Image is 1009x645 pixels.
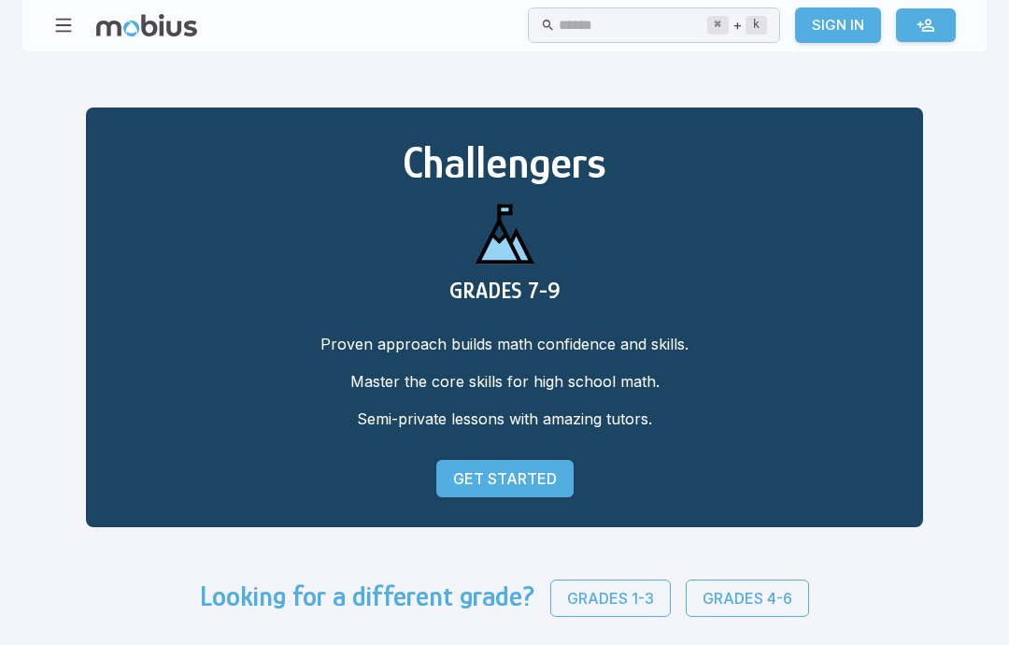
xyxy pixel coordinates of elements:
a: Sign In [795,7,881,43]
p: Get Started [453,467,557,490]
p: Grades 4-6 [703,587,792,609]
h3: GRADES 7-9 [116,278,893,303]
img: challengers icon [460,188,549,278]
a: Grades 4-6 [686,580,809,617]
kbd: ⌘ [707,16,729,35]
kbd: k [746,16,767,35]
p: Master the core skills for high school math. [116,370,893,393]
h2: Challengers [116,137,893,188]
div: + [707,14,767,36]
a: Get Started [436,460,574,497]
p: Semi-private lessons with amazing tutors. [116,408,893,430]
p: Grades 1-3 [567,587,654,609]
p: Proven approach builds math confidence and skills. [116,333,893,355]
h3: Looking for a different grade? [200,580,535,617]
a: Grades 1-3 [550,580,671,617]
